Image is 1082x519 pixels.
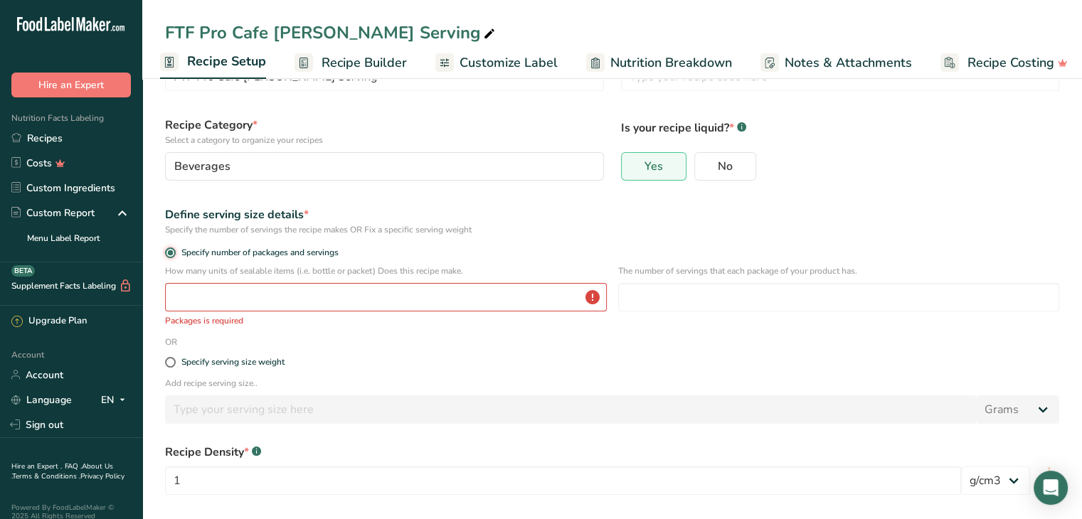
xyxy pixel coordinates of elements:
div: FTF Pro Cafe [PERSON_NAME] Serving [165,20,498,46]
span: No [718,159,733,173]
a: Recipe Builder [295,47,407,79]
span: Beverages [174,158,230,175]
div: OR [157,336,186,348]
span: Recipe Setup [187,52,266,71]
div: Specify the number of servings the recipe makes OR Fix a specific serving weight [165,223,1059,236]
span: Nutrition Breakdown [610,53,732,73]
span: Specify number of packages and servings [176,247,339,258]
a: Notes & Attachments [760,47,912,79]
span: Notes & Attachments [785,53,912,73]
span: Recipe Builder [322,53,407,73]
div: Define serving size details [165,206,1059,223]
p: Select a category to organize your recipes [165,134,604,146]
span: Yes [645,159,663,173]
a: Customize Label [435,47,558,79]
label: Recipe Category [165,117,604,146]
p: How many units of sealable items (i.e. bottle or packet) Does this recipe make. [165,264,607,277]
a: FAQ . [65,461,82,471]
a: Nutrition Breakdown [586,47,732,79]
div: EN [101,391,131,408]
span: Recipe Costing [967,53,1054,73]
div: BETA [11,265,35,277]
p: The number of servings that each package of your product has. [618,264,1060,277]
a: About Us . [11,461,113,481]
button: Beverages [165,152,604,181]
a: Hire an Expert . [11,461,62,471]
input: Type your serving size here [165,395,976,424]
div: Open Intercom Messenger [1034,471,1068,505]
p: Is your recipe liquid? [621,117,1060,137]
a: Privacy Policy [80,471,124,481]
span: Customize Label [460,53,558,73]
p: Packages is required [165,314,607,327]
input: Type your density here [165,466,961,495]
div: Upgrade Plan [11,314,87,328]
img: ai-bot.1dcbe71.gif [1039,466,1059,498]
div: Custom Report [11,205,95,220]
a: Recipe Setup [160,46,266,80]
div: Recipe Density [165,444,1059,461]
a: Language [11,387,72,412]
button: Hire an Expert [11,73,131,97]
div: Specify serving size weight [181,357,285,368]
a: Terms & Conditions . [12,471,80,481]
p: Add recipe serving size.. [165,377,1059,390]
a: Recipe Costing [940,47,1068,79]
